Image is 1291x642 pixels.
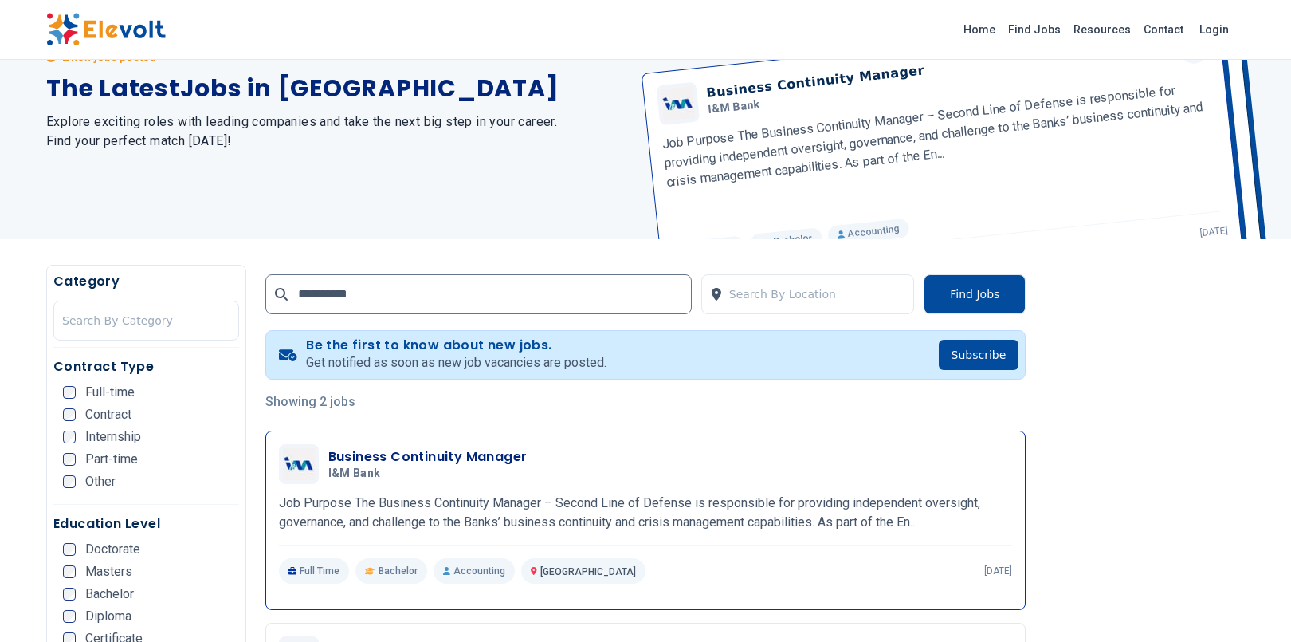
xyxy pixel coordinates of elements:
[85,475,116,488] span: Other
[63,610,76,623] input: Diploma
[85,610,131,623] span: Diploma
[63,408,76,421] input: Contract
[85,543,140,556] span: Doctorate
[63,431,76,443] input: Internship
[85,431,141,443] span: Internship
[63,565,76,578] input: Masters
[85,565,132,578] span: Masters
[63,453,76,466] input: Part-time
[1137,17,1190,42] a: Contact
[283,448,315,480] img: I&M Bank
[63,543,76,556] input: Doctorate
[1211,565,1291,642] iframe: Chat Widget
[279,494,1013,532] p: Job Purpose The Business Continuity Manager – Second Line of Defense is responsible for providing...
[328,467,381,481] span: I&M Bank
[957,17,1002,42] a: Home
[46,74,626,103] h1: The Latest Jobs in [GEOGRAPHIC_DATA]
[924,274,1026,314] button: Find Jobs
[328,447,528,467] h3: Business Continuity Manager
[46,112,626,151] h2: Explore exciting roles with leading companies and take the next big step in your career. Find you...
[63,475,76,488] input: Other
[306,337,606,353] h4: Be the first to know about new jobs.
[1190,14,1238,45] a: Login
[63,588,76,601] input: Bachelor
[63,386,76,399] input: Full-time
[984,565,1012,577] p: [DATE]
[306,353,606,372] p: Get notified as soon as new job vacancies are posted.
[53,357,239,376] h5: Contract Type
[53,272,239,291] h5: Category
[46,13,166,46] img: Elevolt
[85,453,138,466] span: Part-time
[1067,17,1137,42] a: Resources
[265,392,1026,412] p: Showing 2 jobs
[540,566,636,577] span: [GEOGRAPHIC_DATA]
[85,588,134,601] span: Bachelor
[279,444,1013,584] a: I&M BankBusiness Continuity ManagerI&M BankJob Purpose The Business Continuity Manager – Second L...
[434,558,515,584] p: Accounting
[939,340,1019,370] button: Subscribe
[85,386,135,399] span: Full-time
[379,565,418,577] span: Bachelor
[1002,17,1067,42] a: Find Jobs
[53,514,239,534] h5: Education Level
[279,558,350,584] p: Full Time
[85,408,131,421] span: Contract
